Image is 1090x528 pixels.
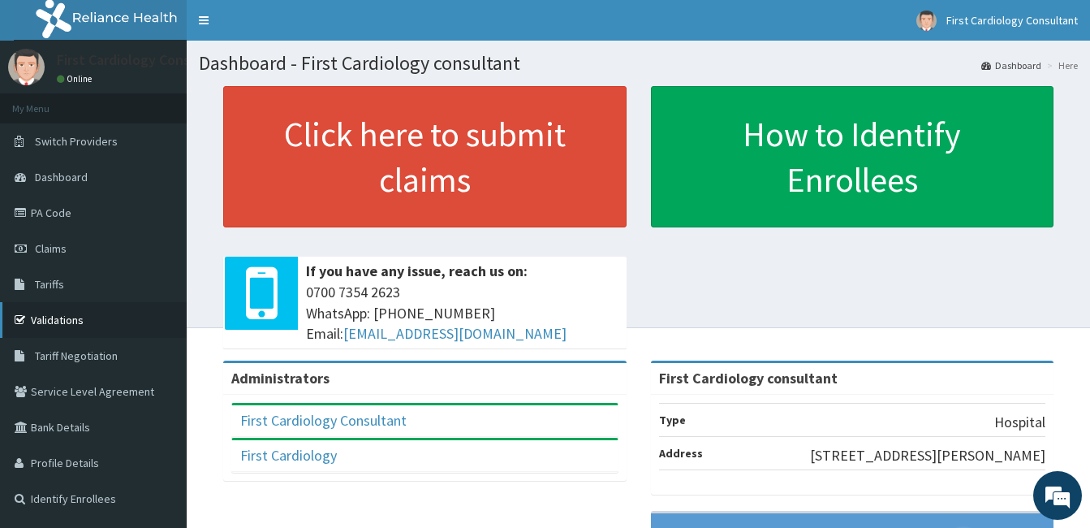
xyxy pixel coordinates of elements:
h1: Dashboard - First Cardiology consultant [199,53,1078,74]
img: User Image [916,11,937,31]
a: [EMAIL_ADDRESS][DOMAIN_NAME] [343,324,567,343]
b: If you have any issue, reach us on: [306,262,528,280]
b: Address [659,446,703,461]
a: First Cardiology [240,446,337,465]
a: Click here to submit claims [223,86,627,227]
p: Hospital [994,412,1045,433]
a: Online [57,73,96,84]
span: 0700 7354 2623 WhatsApp: [PHONE_NUMBER] Email: [306,282,618,344]
span: First Cardiology Consultant [946,13,1078,28]
span: Dashboard [35,170,88,184]
span: Claims [35,241,67,256]
img: User Image [8,49,45,85]
a: How to Identify Enrollees [651,86,1054,227]
span: Switch Providers [35,134,118,149]
span: Tariff Negotiation [35,348,118,363]
span: Tariffs [35,277,64,292]
li: Here [1043,58,1078,72]
strong: First Cardiology consultant [659,369,838,387]
b: Type [659,413,686,427]
p: First Cardiology Consultant [57,53,230,67]
a: Dashboard [981,58,1041,72]
a: First Cardiology Consultant [240,411,407,430]
p: [STREET_ADDRESS][PERSON_NAME] [810,445,1045,466]
b: Administrators [231,369,330,387]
